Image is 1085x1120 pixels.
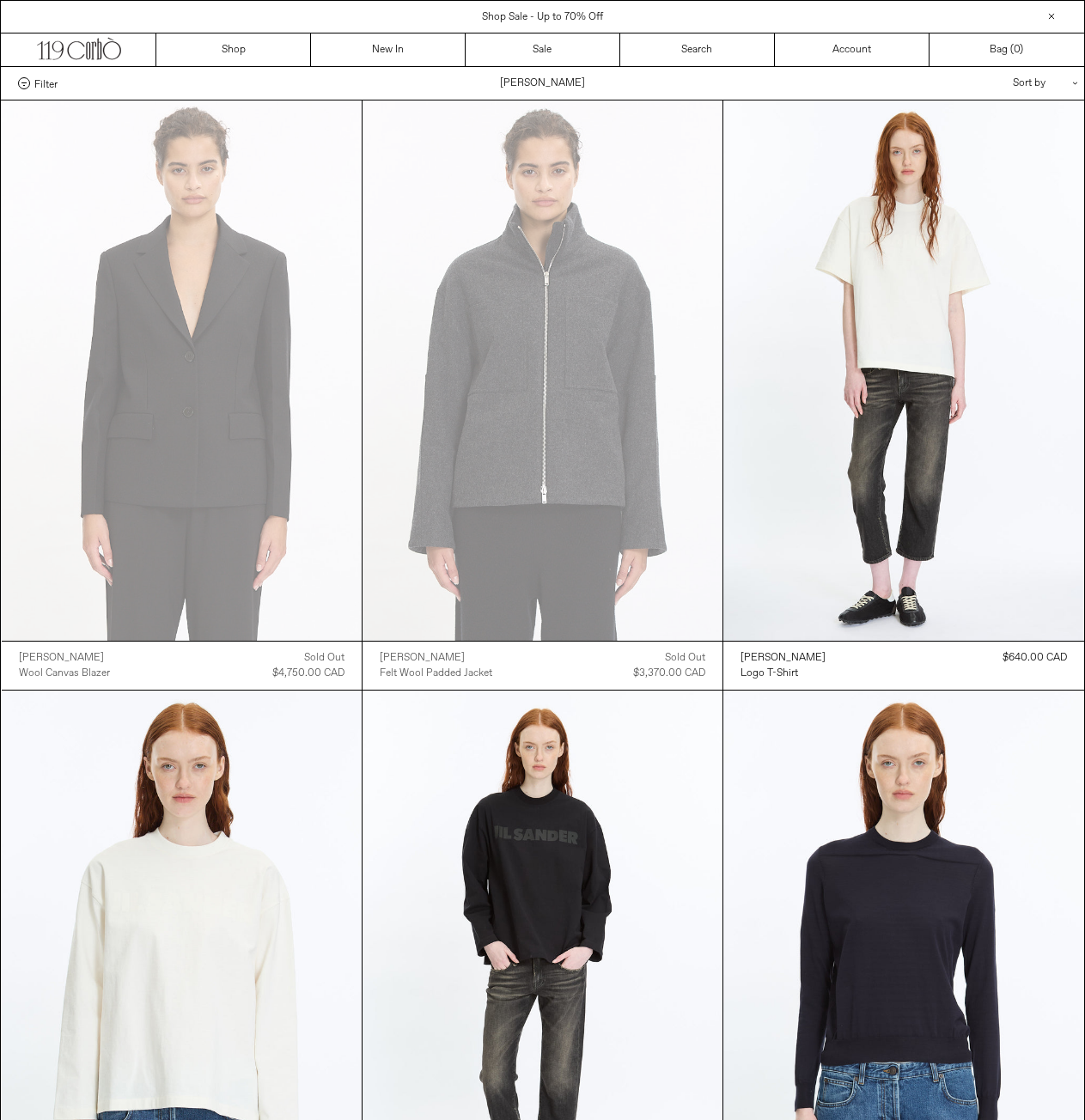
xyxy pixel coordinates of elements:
[2,100,362,641] img: Jil Sander Wool Canvas Blazer in black
[19,666,110,681] a: Wool Canvas Blazer
[380,651,465,666] div: [PERSON_NAME]
[741,651,826,666] div: [PERSON_NAME]
[19,667,110,681] div: Wool Canvas Blazer
[741,650,826,666] a: [PERSON_NAME]
[741,666,826,681] a: Logo T-Shirt
[723,100,1083,641] img: Jil Sander Logo T-Shirt
[380,667,492,681] div: Felt Wool Padded Jacket
[156,33,311,66] a: Shop
[311,33,466,66] a: New In
[1014,42,1023,58] span: )
[620,33,775,66] a: Search
[304,650,344,666] div: Sold out
[482,10,603,24] a: Shop Sale - Up to 70% Off
[380,650,492,666] a: [PERSON_NAME]
[34,77,58,89] span: Filter
[775,33,930,66] a: Account
[1014,43,1020,57] span: 0
[466,33,620,66] a: Sale
[665,650,705,666] div: Sold out
[912,67,1067,100] div: Sort by
[930,33,1084,66] a: Bag ()
[1003,650,1067,666] div: $640.00 CAD
[363,100,722,641] img: Jil Sander Felt Wool Padded Jacket in grey
[380,666,492,681] a: Felt Wool Padded Jacket
[741,667,798,681] div: Logo T-Shirt
[19,650,110,666] a: [PERSON_NAME]
[19,651,104,666] div: [PERSON_NAME]
[633,666,705,681] div: $3,370.00 CAD
[272,666,344,681] div: $4,750.00 CAD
